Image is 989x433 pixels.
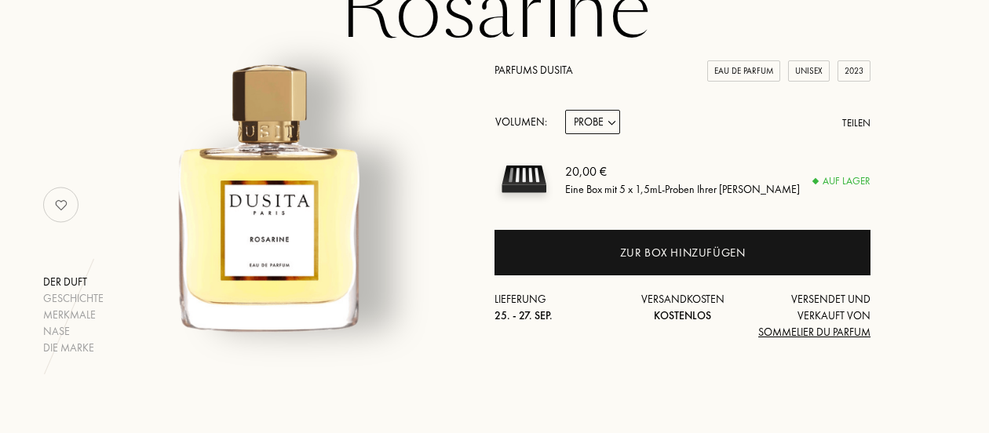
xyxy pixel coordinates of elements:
span: Kostenlos [654,308,711,322]
div: Eau de Parfum [707,60,780,82]
img: Rosarine Parfums Dusita [109,38,428,356]
div: 2023 [838,60,870,82]
div: Zur Box hinzufügen [620,244,746,262]
div: Merkmale [43,307,104,323]
div: Eine Box mit 5 x 1,5mL-Proben Ihrer [PERSON_NAME] [565,180,800,197]
div: Versendet und verkauft von [745,291,870,340]
a: Parfums Dusita [494,63,573,77]
div: Lieferung [494,291,620,324]
div: Geschichte [43,290,104,307]
img: sample box [494,150,553,209]
div: Die Marke [43,340,104,356]
img: no_like_p.png [46,189,77,220]
div: Teilen [842,115,870,131]
div: Nase [43,323,104,340]
div: Unisex [788,60,830,82]
div: Auf Lager [813,173,870,189]
div: 20,00 € [565,162,800,180]
span: Sommelier du Parfum [758,325,870,339]
div: Volumen: [494,110,556,134]
span: 25. - 27. Sep. [494,308,553,322]
div: Versandkosten [620,291,746,324]
div: Der Duft [43,274,104,290]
